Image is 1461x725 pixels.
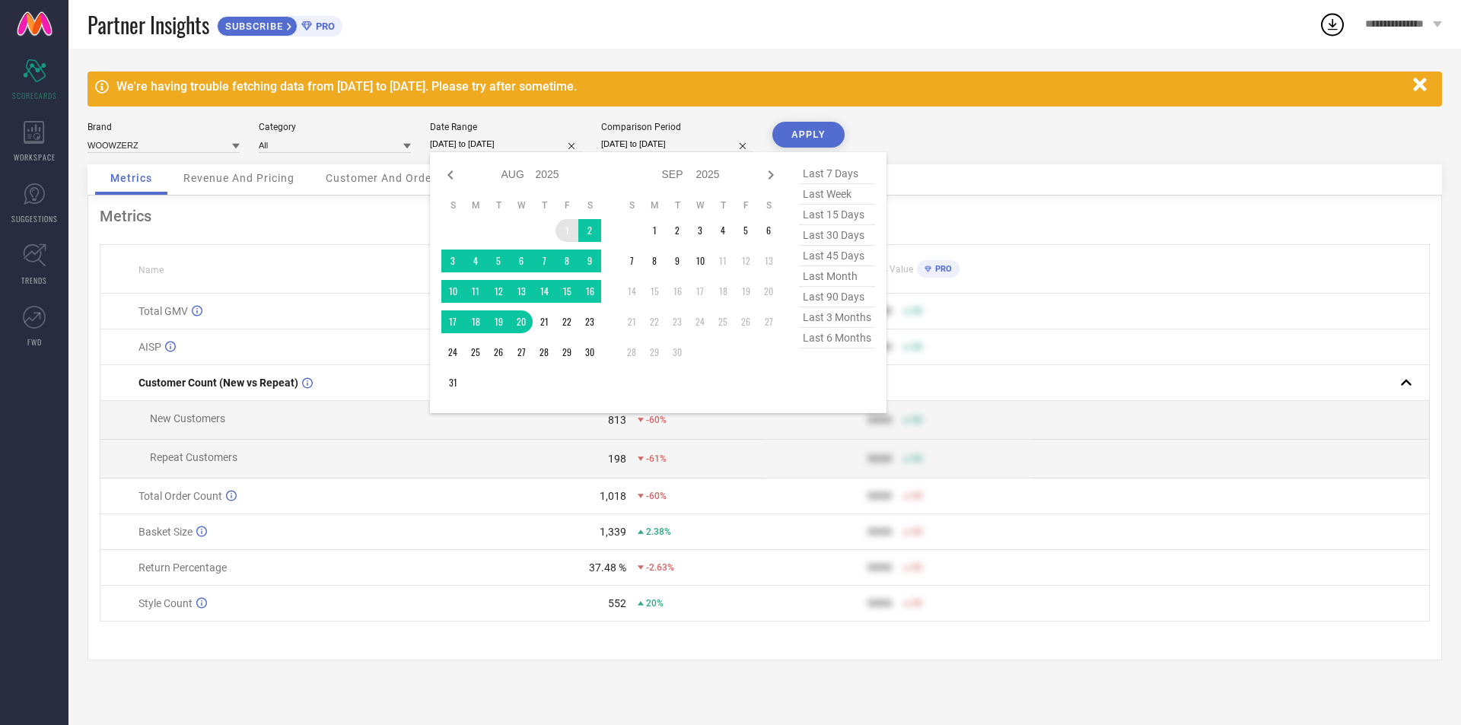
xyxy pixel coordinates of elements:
[646,598,664,609] span: 20%
[555,310,578,333] td: Fri Aug 22 2025
[12,90,57,101] span: SCORECARDS
[259,122,411,132] div: Category
[312,21,335,32] span: PRO
[464,199,487,211] th: Monday
[666,219,689,242] td: Tue Sep 02 2025
[912,562,922,573] span: 50
[646,562,674,573] span: -2.63%
[441,199,464,211] th: Sunday
[912,526,922,537] span: 50
[912,415,922,425] span: 50
[441,371,464,394] td: Sun Aug 31 2025
[441,341,464,364] td: Sun Aug 24 2025
[734,250,757,272] td: Fri Sep 12 2025
[620,250,643,272] td: Sun Sep 07 2025
[510,280,533,303] td: Wed Aug 13 2025
[772,122,845,148] button: APPLY
[620,199,643,211] th: Sunday
[757,310,780,333] td: Sat Sep 27 2025
[646,491,667,501] span: -60%
[217,12,342,37] a: SUBSCRIBEPRO
[150,412,225,425] span: New Customers
[608,453,626,465] div: 198
[326,172,442,184] span: Customer And Orders
[867,526,892,538] div: 9999
[11,213,58,224] span: SUGGESTIONS
[757,219,780,242] td: Sat Sep 06 2025
[430,136,582,152] input: Select date range
[646,415,667,425] span: -60%
[510,250,533,272] td: Wed Aug 06 2025
[799,307,875,328] span: last 3 months
[734,310,757,333] td: Fri Sep 26 2025
[533,280,555,303] td: Thu Aug 14 2025
[464,341,487,364] td: Mon Aug 25 2025
[867,453,892,465] div: 9999
[441,166,460,184] div: Previous month
[218,21,287,32] span: SUBSCRIBE
[555,280,578,303] td: Fri Aug 15 2025
[88,122,240,132] div: Brand
[867,561,892,574] div: 9999
[533,250,555,272] td: Thu Aug 07 2025
[601,136,753,152] input: Select comparison period
[711,310,734,333] td: Thu Sep 25 2025
[510,310,533,333] td: Wed Aug 20 2025
[799,184,875,205] span: last week
[711,199,734,211] th: Thursday
[689,280,711,303] td: Wed Sep 17 2025
[441,310,464,333] td: Sun Aug 17 2025
[100,207,1430,225] div: Metrics
[620,280,643,303] td: Sun Sep 14 2025
[799,287,875,307] span: last 90 days
[533,310,555,333] td: Thu Aug 21 2025
[931,264,952,274] span: PRO
[600,526,626,538] div: 1,339
[912,453,922,464] span: 50
[487,310,510,333] td: Tue Aug 19 2025
[138,597,193,609] span: Style Count
[555,199,578,211] th: Friday
[464,250,487,272] td: Mon Aug 04 2025
[464,280,487,303] td: Mon Aug 11 2025
[578,310,601,333] td: Sat Aug 23 2025
[116,79,1405,94] div: We're having trouble fetching data from [DATE] to [DATE]. Please try after sometime.
[643,310,666,333] td: Mon Sep 22 2025
[578,341,601,364] td: Sat Aug 30 2025
[799,246,875,266] span: last 45 days
[441,250,464,272] td: Sun Aug 03 2025
[138,377,298,389] span: Customer Count (New vs Repeat)
[689,199,711,211] th: Wednesday
[487,341,510,364] td: Tue Aug 26 2025
[799,205,875,225] span: last 15 days
[578,219,601,242] td: Sat Aug 02 2025
[643,250,666,272] td: Mon Sep 08 2025
[555,219,578,242] td: Fri Aug 01 2025
[666,250,689,272] td: Tue Sep 09 2025
[110,172,152,184] span: Metrics
[912,491,922,501] span: 50
[912,342,922,352] span: 50
[711,250,734,272] td: Thu Sep 11 2025
[867,414,892,426] div: 9999
[689,219,711,242] td: Wed Sep 03 2025
[487,280,510,303] td: Tue Aug 12 2025
[27,336,42,348] span: FWD
[510,199,533,211] th: Wednesday
[912,598,922,609] span: 50
[533,341,555,364] td: Thu Aug 28 2025
[757,280,780,303] td: Sat Sep 20 2025
[643,280,666,303] td: Mon Sep 15 2025
[734,280,757,303] td: Fri Sep 19 2025
[183,172,294,184] span: Revenue And Pricing
[608,414,626,426] div: 813
[138,341,161,353] span: AISP
[734,219,757,242] td: Fri Sep 05 2025
[799,225,875,246] span: last 30 days
[799,328,875,348] span: last 6 months
[912,306,922,316] span: 50
[578,250,601,272] td: Sat Aug 09 2025
[21,275,47,286] span: TRENDS
[643,341,666,364] td: Mon Sep 29 2025
[867,597,892,609] div: 9999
